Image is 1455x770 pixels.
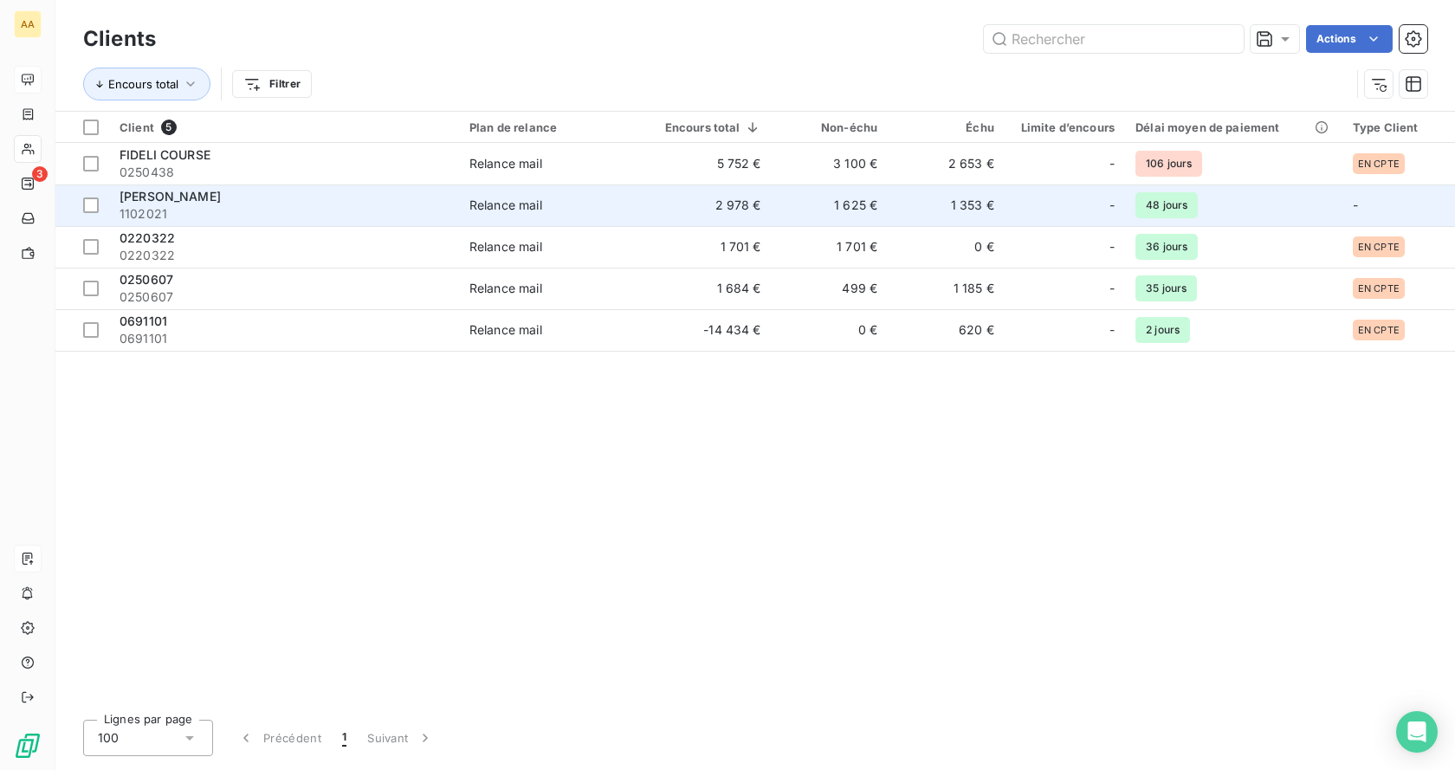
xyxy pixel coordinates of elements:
td: 1 625 € [772,184,889,226]
span: - [1109,280,1115,297]
td: 3 100 € [772,143,889,184]
button: Actions [1306,25,1393,53]
button: 1 [332,720,357,756]
img: Logo LeanPay [14,732,42,760]
span: 0250607 [120,288,449,306]
span: 0691101 [120,330,449,347]
td: 0 € [772,309,889,351]
td: 0 € [888,226,1005,268]
span: FIDELI COURSE [120,147,210,162]
div: Plan de relance [469,120,638,134]
span: 106 jours [1135,151,1202,177]
td: 620 € [888,309,1005,351]
span: 0250438 [120,164,449,181]
span: 0691101 [120,314,167,328]
button: Filtrer [232,70,312,98]
span: 1102021 [120,205,449,223]
div: Relance mail [469,238,542,256]
td: 1 185 € [888,268,1005,309]
span: 100 [98,729,119,747]
td: 1 701 € [772,226,889,268]
span: [PERSON_NAME] [120,189,221,204]
span: 0250607 [120,272,173,287]
div: Relance mail [469,197,542,214]
div: Relance mail [469,280,542,297]
button: Suivant [357,720,444,756]
span: 0220322 [120,247,449,264]
div: Relance mail [469,321,542,339]
span: 48 jours [1135,192,1198,218]
span: 2 jours [1135,317,1190,343]
td: 499 € [772,268,889,309]
td: 2 978 € [649,184,772,226]
span: - [1109,238,1115,256]
div: Encours total [659,120,761,134]
div: Échu [898,120,994,134]
span: EN CPTE [1358,242,1400,252]
span: EN CPTE [1358,159,1400,169]
div: AA [14,10,42,38]
span: Client [120,120,154,134]
span: 1 [342,729,346,747]
button: Précédent [227,720,332,756]
button: Encours total [83,68,210,100]
h3: Clients [83,23,156,55]
span: - [1109,155,1115,172]
span: 0220322 [120,230,175,245]
td: -14 434 € [649,309,772,351]
span: - [1109,321,1115,339]
div: Non-échu [782,120,878,134]
input: Rechercher [984,25,1244,53]
div: Limite d’encours [1015,120,1115,134]
span: 5 [161,120,177,135]
div: Relance mail [469,155,542,172]
span: EN CPTE [1358,325,1400,335]
span: EN CPTE [1358,283,1400,294]
div: Open Intercom Messenger [1396,711,1438,753]
td: 5 752 € [649,143,772,184]
a: 3 [14,170,41,197]
td: 1 701 € [649,226,772,268]
td: 1 684 € [649,268,772,309]
span: Encours total [108,77,178,91]
span: 35 jours [1135,275,1197,301]
div: Délai moyen de paiement [1135,120,1332,134]
span: 36 jours [1135,234,1198,260]
div: Type Client [1353,120,1445,134]
td: 1 353 € [888,184,1005,226]
span: 3 [32,166,48,182]
span: - [1353,197,1358,212]
span: - [1109,197,1115,214]
td: 2 653 € [888,143,1005,184]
